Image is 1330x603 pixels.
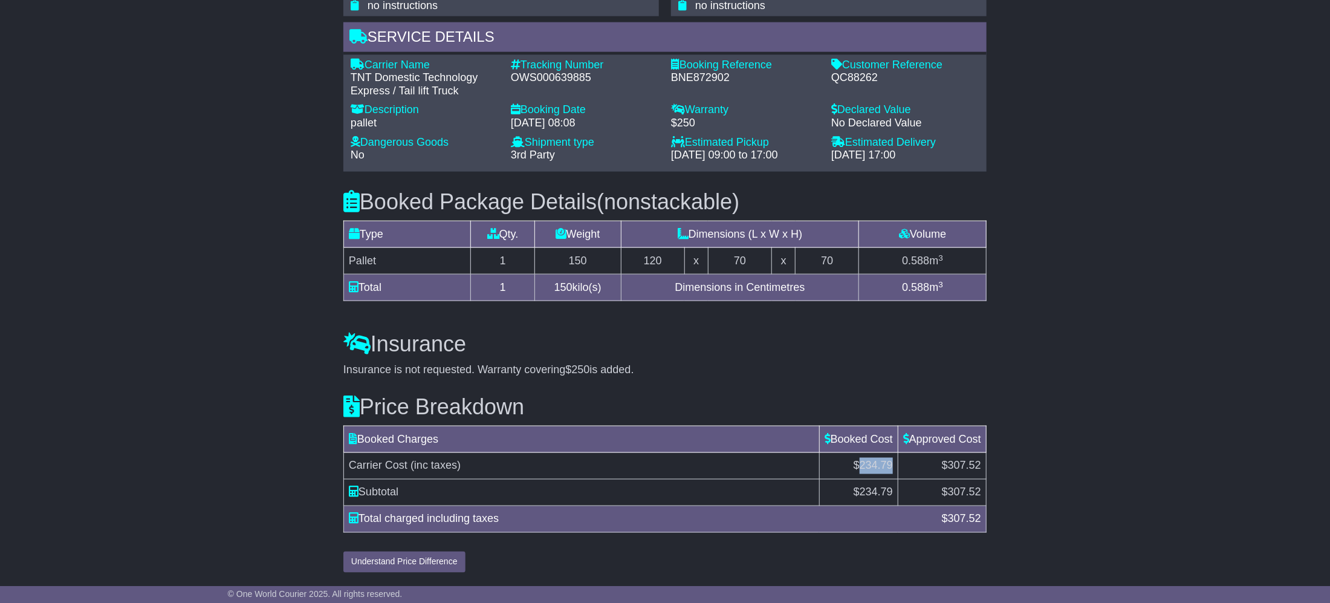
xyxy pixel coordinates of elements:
div: Service Details [343,22,987,55]
td: x [772,248,796,275]
td: kilo(s) [534,275,621,301]
sup: 3 [938,253,943,262]
td: $ [898,480,986,506]
div: BNE872902 [671,71,819,85]
td: Weight [534,221,621,248]
td: Booked Cost [819,426,898,453]
span: © One World Courier 2025. All rights reserved. [228,589,403,599]
td: Approved Cost [898,426,986,453]
span: 0.588 [902,281,929,293]
td: Booked Charges [344,426,820,453]
td: Dimensions (L x W x H) [621,221,859,248]
div: pallet [351,117,499,130]
div: Shipment type [511,136,659,149]
td: 150 [534,248,621,275]
span: 234.79 [860,486,893,498]
div: Booking Date [511,103,659,117]
h3: Insurance [343,332,987,356]
span: 150 [554,281,573,293]
div: Customer Reference [831,59,979,72]
div: Tracking Number [511,59,659,72]
div: Declared Value [831,103,979,117]
td: 1 [471,248,534,275]
span: 307.52 [948,486,981,498]
td: m [859,248,987,275]
div: Carrier Name [351,59,499,72]
td: 120 [621,248,684,275]
div: Insurance is not requested. Warranty covering is added. [343,363,987,377]
div: Dangerous Goods [351,136,499,149]
div: Description [351,103,499,117]
div: OWS000639885 [511,71,659,85]
td: Volume [859,221,987,248]
span: $307.52 [942,460,981,472]
td: Type [344,221,471,248]
div: Booking Reference [671,59,819,72]
span: 307.52 [948,513,981,525]
span: $234.79 [854,460,893,472]
span: 3rd Party [511,149,555,161]
div: Estimated Delivery [831,136,979,149]
div: QC88262 [831,71,979,85]
td: 70 [708,248,771,275]
td: Total [344,275,471,301]
div: No Declared Value [831,117,979,130]
td: Subtotal [344,480,820,506]
div: $ [936,511,987,527]
span: No [351,149,365,161]
td: x [684,248,708,275]
td: 1 [471,275,534,301]
span: Carrier Cost [349,460,407,472]
button: Understand Price Difference [343,552,465,573]
span: $250 [566,363,590,376]
td: 70 [796,248,859,275]
div: Warranty [671,103,819,117]
h3: Price Breakdown [343,395,987,419]
span: (nonstackable) [597,189,739,214]
td: $ [819,480,898,506]
div: Total charged including taxes [343,511,936,527]
div: [DATE] 17:00 [831,149,979,162]
h3: Booked Package Details [343,190,987,214]
div: Estimated Pickup [671,136,819,149]
div: TNT Domestic Technology Express / Tail lift Truck [351,71,499,97]
span: (inc taxes) [410,460,461,472]
span: 0.588 [902,255,929,267]
td: Qty. [471,221,534,248]
td: m [859,275,987,301]
div: $250 [671,117,819,130]
td: Pallet [344,248,471,275]
sup: 3 [938,280,943,289]
div: [DATE] 08:08 [511,117,659,130]
td: Dimensions in Centimetres [621,275,859,301]
div: [DATE] 09:00 to 17:00 [671,149,819,162]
